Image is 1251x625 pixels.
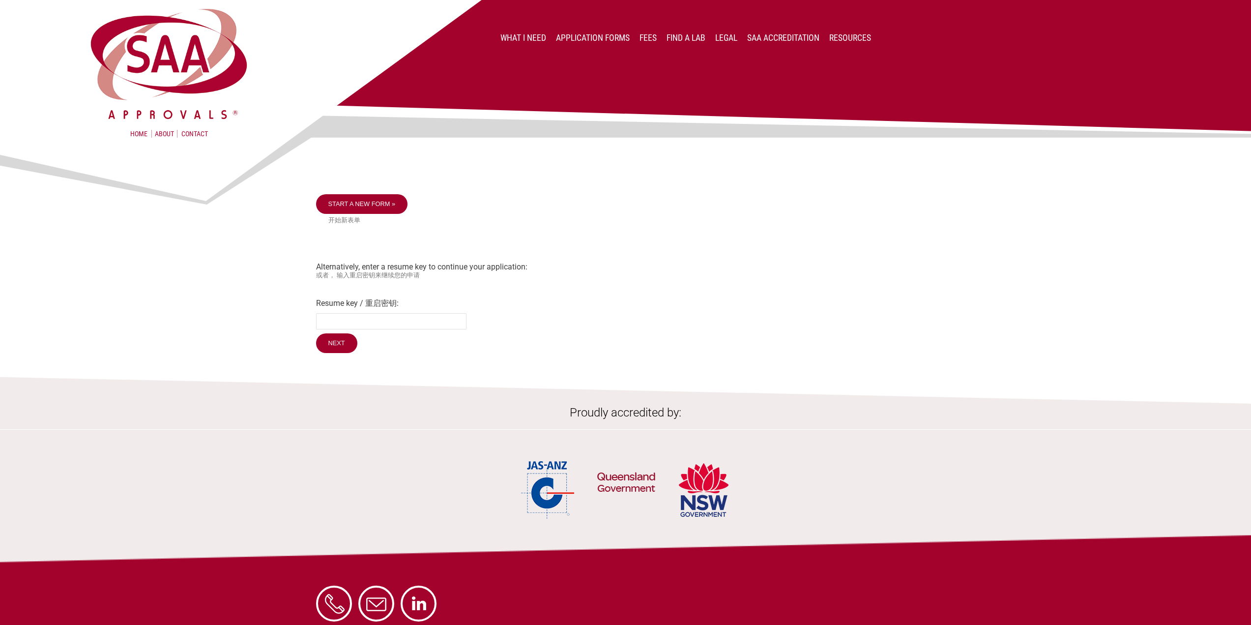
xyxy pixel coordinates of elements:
[316,298,935,309] label: Resume key / 重启密钥:
[747,33,819,43] a: SAA Accreditation
[151,130,177,138] a: About
[316,271,935,280] small: 或者， 输入重启密钥来继续您的申请
[667,33,705,43] a: Find a lab
[521,459,575,521] img: JAS-ANZ
[715,33,737,43] a: Legal
[500,33,546,43] a: What I Need
[677,459,730,521] img: NSW Government
[316,333,357,353] input: Next
[316,586,352,622] a: Phone
[829,33,871,43] a: Resources
[401,586,436,622] a: LinkedIn - SAA Approvals
[181,130,208,138] a: Contact
[640,33,657,43] a: Fees
[316,194,935,356] div: Alternatively, enter a resume key to continue your application:
[328,216,935,225] small: 开始新表单
[358,586,394,622] a: Email
[130,130,147,138] a: Home
[87,6,250,122] img: SAA Approvals
[556,33,630,43] a: Application Forms
[597,447,656,521] img: QLD Government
